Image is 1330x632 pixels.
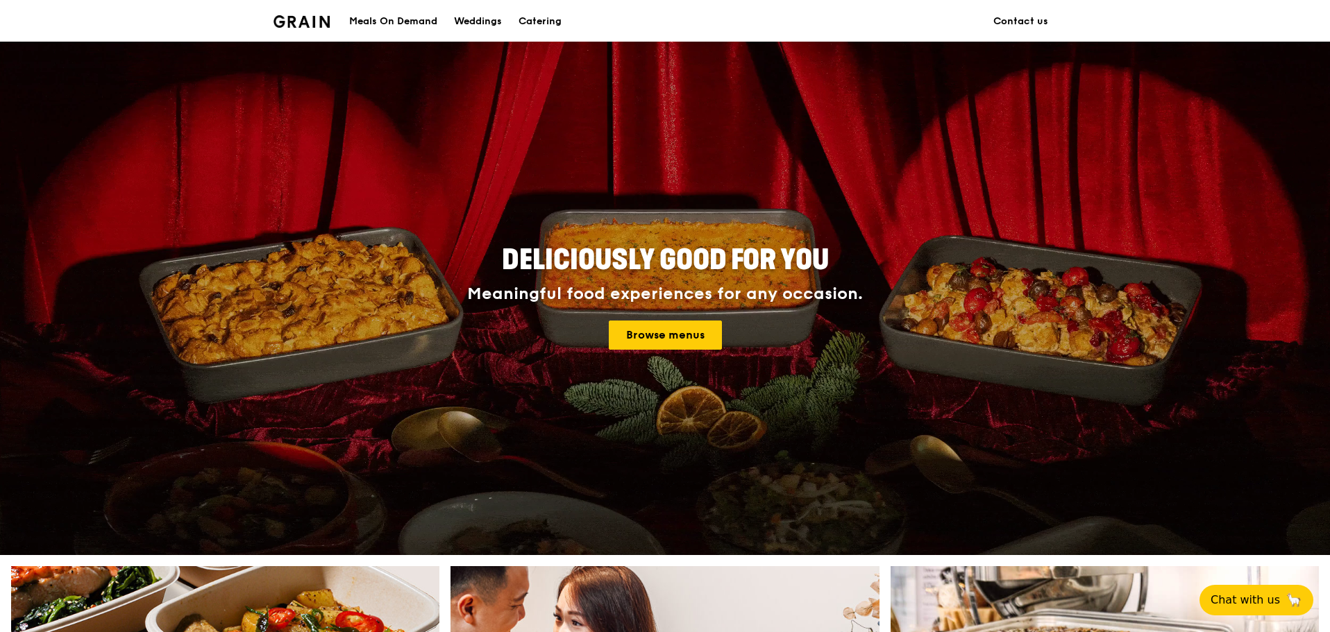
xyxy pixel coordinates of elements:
[609,321,722,350] a: Browse menus
[502,244,829,277] span: Deliciously good for you
[415,284,915,304] div: Meaningful food experiences for any occasion.
[454,1,502,42] div: Weddings
[446,1,510,42] a: Weddings
[1211,592,1280,608] span: Chat with us
[510,1,570,42] a: Catering
[1286,592,1302,608] span: 🦙
[985,1,1057,42] a: Contact us
[1199,585,1313,615] button: Chat with us🦙
[273,15,330,28] img: Grain
[519,1,562,42] div: Catering
[349,1,437,42] div: Meals On Demand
